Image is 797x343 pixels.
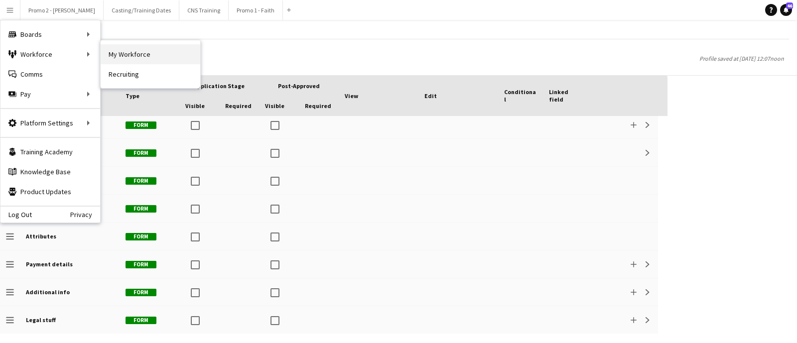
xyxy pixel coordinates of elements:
[179,0,229,20] button: CNS Training
[265,102,284,110] span: Visible
[780,4,792,16] a: 46
[0,113,100,133] div: Platform Settings
[229,0,283,20] button: Promo 1 - Faith
[101,64,200,84] a: Recruiting
[194,82,245,90] span: Application stage
[0,211,32,219] a: Log Out
[0,84,100,104] div: Pay
[126,205,156,213] span: Form
[126,92,139,100] span: Type
[26,232,56,240] b: Attributes
[126,177,156,185] span: Form
[424,92,437,100] span: Edit
[694,55,789,62] span: Profile saved at [DATE] 12:07noon
[278,82,320,90] span: Post-Approved
[26,316,56,324] b: Legal stuff
[0,182,100,202] a: Product Updates
[0,142,100,162] a: Training Academy
[104,0,179,20] button: Casting/Training Dates
[185,102,205,110] span: Visible
[225,102,252,110] span: Required
[126,317,156,324] span: Form
[504,88,537,103] span: Conditional
[26,288,70,296] b: Additional info
[0,64,100,84] a: Comms
[26,260,73,268] b: Payment details
[305,102,331,110] span: Required
[126,121,156,129] span: Form
[126,289,156,296] span: Form
[0,44,100,64] div: Workforce
[549,88,582,103] span: Linked field
[126,233,156,240] span: Form
[345,92,358,100] span: View
[70,211,100,219] a: Privacy
[20,0,104,20] button: Promo 2 - [PERSON_NAME]
[0,24,100,44] div: Boards
[0,162,100,182] a: Knowledge Base
[786,2,793,9] span: 46
[126,149,156,157] span: Form
[101,44,200,64] a: My Workforce
[126,261,156,268] span: Form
